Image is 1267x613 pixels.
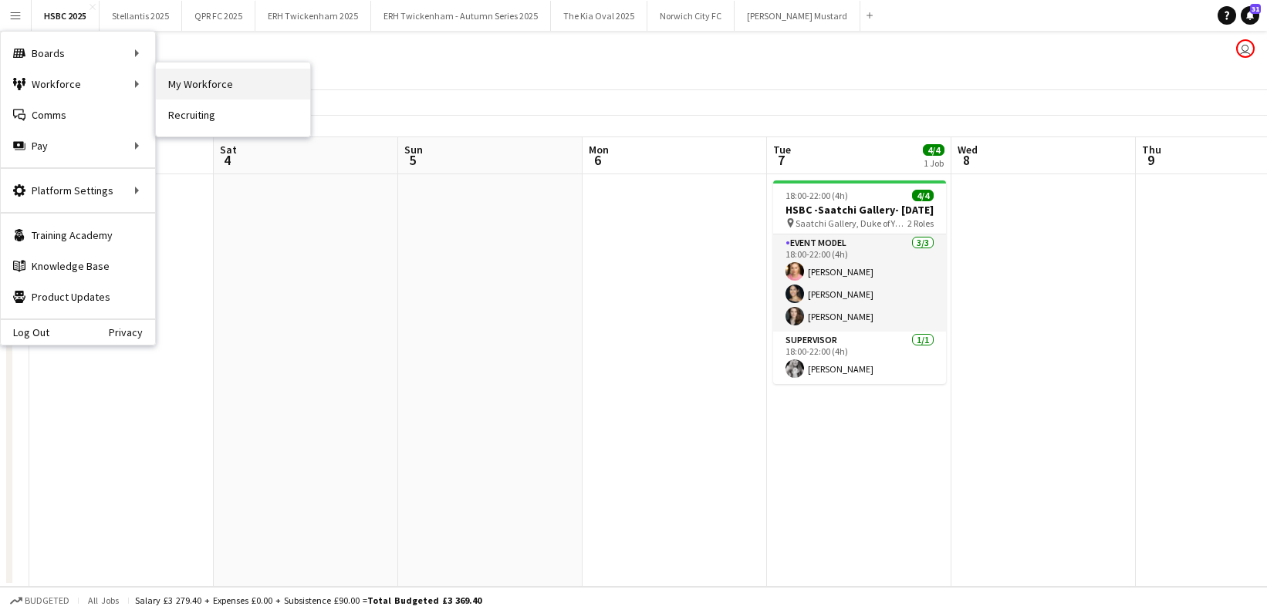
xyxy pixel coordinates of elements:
span: Total Budgeted £3 369.40 [367,594,481,606]
button: QPR FC 2025 [182,1,255,31]
span: Mon [589,143,609,157]
div: Salary £3 279.40 + Expenses £0.00 + Subsistence £90.00 = [135,594,481,606]
span: Budgeted [25,595,69,606]
a: Privacy [109,326,155,338]
div: Boards [1,38,155,69]
span: 5 [402,151,423,169]
a: Training Academy [1,220,155,251]
app-card-role: Event Model3/318:00-22:00 (4h)[PERSON_NAME][PERSON_NAME][PERSON_NAME] [773,234,946,332]
span: 4 [218,151,237,169]
div: Platform Settings [1,175,155,206]
span: 4/4 [923,144,944,156]
span: Thu [1142,143,1161,157]
app-card-role: Supervisor1/118:00-22:00 (4h)[PERSON_NAME] [773,332,946,384]
div: Workforce [1,69,155,99]
span: 6 [586,151,609,169]
a: Product Updates [1,281,155,312]
span: Sat [220,143,237,157]
button: The Kia Oval 2025 [551,1,647,31]
span: 31 [1250,4,1261,14]
button: Budgeted [8,592,72,609]
a: Knowledge Base [1,251,155,281]
span: 4/4 [912,190,934,201]
app-user-avatar: Sam Johannesson [1236,39,1255,58]
span: Tue [773,143,791,157]
span: Saatchi Gallery, Duke of York's HQ, [STREET_ADDRESS] [796,217,907,229]
h3: HSBC -Saatchi Gallery- [DATE] [773,203,946,217]
span: 7 [771,151,791,169]
button: ERH Twickenham 2025 [255,1,371,31]
div: 1 Job [924,157,944,169]
span: 9 [1140,151,1161,169]
a: 31 [1241,6,1259,25]
a: Recruiting [156,99,310,130]
span: All jobs [85,594,122,606]
button: Norwich City FC [647,1,735,31]
span: 18:00-22:00 (4h) [786,190,848,201]
span: Sun [404,143,423,157]
button: HSBC 2025 [32,1,100,31]
span: Wed [958,143,978,157]
span: 2 Roles [907,217,934,229]
app-job-card: 18:00-22:00 (4h)4/4HSBC -Saatchi Gallery- [DATE] Saatchi Gallery, Duke of York's HQ, [STREET_ADDR... [773,180,946,384]
a: Comms [1,99,155,130]
a: Log Out [1,326,49,338]
span: 8 [955,151,978,169]
button: ERH Twickenham - Autumn Series 2025 [371,1,551,31]
button: Stellantis 2025 [100,1,182,31]
button: [PERSON_NAME] Mustard [735,1,860,31]
a: My Workforce [156,69,310,99]
div: Pay [1,130,155,161]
